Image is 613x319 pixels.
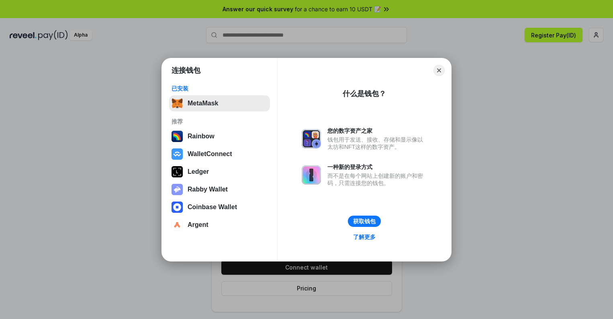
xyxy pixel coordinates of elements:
div: 已安装 [172,85,268,92]
div: 了解更多 [353,233,376,241]
div: 而不是在每个网站上创建新的账户和密码，只需连接您的钱包。 [327,172,427,187]
button: Coinbase Wallet [169,199,270,215]
img: svg+xml,%3Csvg%20xmlns%3D%22http%3A%2F%2Fwww.w3.org%2F2000%2Fsvg%22%20fill%3D%22none%22%20viewBox... [302,129,321,148]
button: MetaMask [169,95,270,111]
button: Rabby Wallet [169,181,270,198]
div: 什么是钱包？ [343,89,386,99]
div: Ledger [188,168,209,175]
img: svg+xml,%3Csvg%20xmlns%3D%22http%3A%2F%2Fwww.w3.org%2F2000%2Fsvg%22%20fill%3D%22none%22%20viewBox... [302,165,321,185]
div: Rainbow [188,133,215,140]
div: 获取钱包 [353,218,376,225]
div: 钱包用于发送、接收、存储和显示像以太坊和NFT这样的数字资产。 [327,136,427,150]
div: WalletConnect [188,150,232,158]
div: MetaMask [188,100,218,107]
h1: 连接钱包 [172,66,200,75]
div: Coinbase Wallet [188,204,237,211]
button: WalletConnect [169,146,270,162]
button: Rainbow [169,128,270,144]
div: 推荐 [172,118,268,125]
img: svg+xml,%3Csvg%20width%3D%2228%22%20height%3D%2228%22%20viewBox%3D%220%200%2028%2028%22%20fill%3D... [172,202,183,213]
a: 了解更多 [348,232,380,242]
div: 一种新的登录方式 [327,163,427,171]
img: svg+xml,%3Csvg%20xmlns%3D%22http%3A%2F%2Fwww.w3.org%2F2000%2Fsvg%22%20fill%3D%22none%22%20viewBox... [172,184,183,195]
img: svg+xml,%3Csvg%20width%3D%2228%22%20height%3D%2228%22%20viewBox%3D%220%200%2028%2028%22%20fill%3D... [172,219,183,231]
img: svg+xml,%3Csvg%20width%3D%22120%22%20height%3D%22120%22%20viewBox%3D%220%200%20120%20120%22%20fil... [172,131,183,142]
img: svg+xml,%3Csvg%20xmlns%3D%22http%3A%2F%2Fwww.w3.org%2F2000%2Fsvg%22%20width%3D%2228%22%20height%3... [172,166,183,177]
img: svg+xml,%3Csvg%20fill%3D%22none%22%20height%3D%2233%22%20viewBox%3D%220%200%2035%2033%22%20width%... [172,98,183,109]
div: Rabby Wallet [188,186,228,193]
button: Close [433,65,445,76]
img: svg+xml,%3Csvg%20width%3D%2228%22%20height%3D%2228%22%20viewBox%3D%220%200%2028%2028%22%20fill%3D... [172,148,183,160]
div: 您的数字资产之家 [327,127,427,134]
button: Argent [169,217,270,233]
div: Argent [188,221,208,228]
button: Ledger [169,164,270,180]
button: 获取钱包 [348,216,381,227]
